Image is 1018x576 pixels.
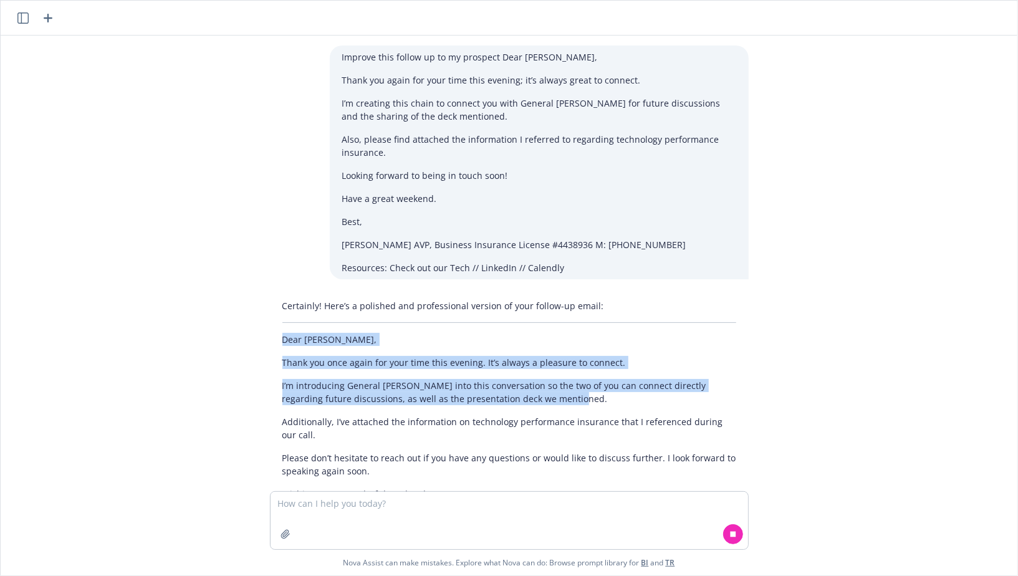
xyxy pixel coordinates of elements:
[342,169,736,182] p: Looking forward to being in touch soon!
[666,557,675,568] a: TR
[641,557,649,568] a: BI
[342,50,736,64] p: Improve this follow up to my prospect Dear [PERSON_NAME],
[282,333,736,346] p: Dear [PERSON_NAME],
[282,356,736,369] p: Thank you once again for your time this evening. It’s always a pleasure to connect.
[342,238,736,251] p: [PERSON_NAME] AVP, Business Insurance License #4438936 M: [PHONE_NUMBER]
[6,550,1012,575] span: Nova Assist can make mistakes. Explore what Nova can do: Browse prompt library for and
[282,415,736,441] p: Additionally, I’ve attached the information on technology performance insurance that I referenced...
[282,299,736,312] p: Certainly! Here’s a polished and professional version of your follow-up email:
[342,97,736,123] p: I’m creating this chain to connect you with General [PERSON_NAME] for future discussions and the ...
[342,133,736,159] p: Also, please find attached the information I referred to regarding technology performance insurance.
[282,487,736,501] p: Wishing you a wonderful weekend!
[282,379,736,405] p: I’m introducing General [PERSON_NAME] into this conversation so the two of you can connect direct...
[342,215,736,228] p: Best,
[282,451,736,478] p: Please don’t hesitate to reach out if you have any questions or would like to discuss further. I ...
[342,192,736,205] p: Have a great weekend.
[342,261,736,274] p: Resources: Check out our Tech // LinkedIn // Calendly
[342,74,736,87] p: Thank you again for your time this evening; it’s always great to connect.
